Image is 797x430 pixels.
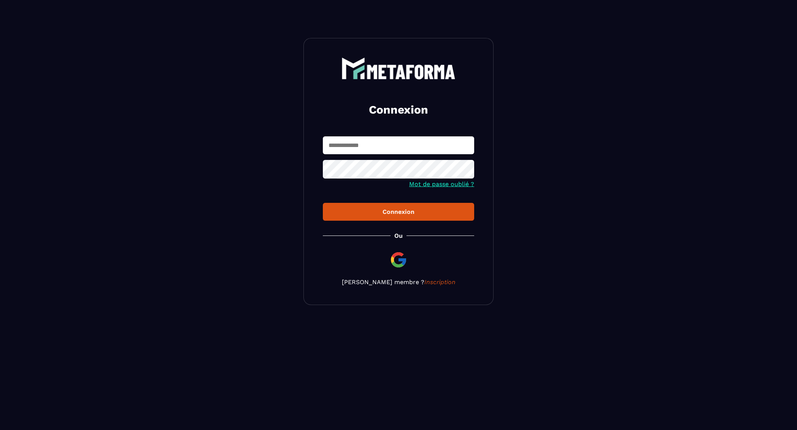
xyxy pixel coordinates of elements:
img: logo [341,57,456,79]
div: Connexion [329,208,468,215]
a: logo [323,57,474,79]
img: google [389,251,408,269]
button: Connexion [323,203,474,221]
h2: Connexion [332,102,465,117]
a: Inscription [424,278,456,286]
a: Mot de passe oublié ? [409,180,474,188]
p: Ou [394,232,403,239]
p: [PERSON_NAME] membre ? [323,278,474,286]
